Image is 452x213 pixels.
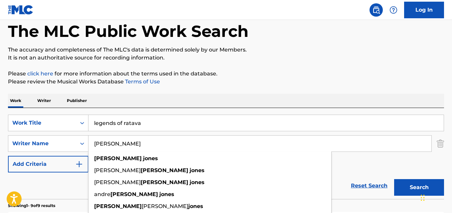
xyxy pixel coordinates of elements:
a: Public Search [370,3,383,17]
img: search [372,6,380,14]
div: Help [387,3,400,17]
span: [PERSON_NAME] [142,203,188,209]
p: Work [8,94,23,108]
p: Publisher [65,94,89,108]
a: click here [27,70,53,77]
button: Add Criteria [8,156,88,172]
img: 9d2ae6d4665cec9f34b9.svg [75,160,83,168]
strong: [PERSON_NAME] [110,191,158,197]
p: It is not an authoritative source for recording information. [8,54,444,62]
p: The accuracy and completeness of The MLC's data is determined solely by our Members. [8,46,444,54]
img: MLC Logo [8,5,34,15]
form: Search Form [8,115,444,199]
strong: [PERSON_NAME] [94,155,142,161]
span: [PERSON_NAME] [94,167,141,173]
strong: jones [190,179,205,185]
strong: jones [159,191,174,197]
p: Writer [35,94,53,108]
div: Writer Name [12,140,72,148]
strong: jones [190,167,205,173]
img: Delete Criterion [437,135,444,152]
strong: jones [143,155,158,161]
strong: [PERSON_NAME] [94,203,142,209]
strong: [PERSON_NAME] [141,167,188,173]
p: Please review the Musical Works Database [8,78,444,86]
div: Drag [421,188,425,208]
a: Log In [404,2,444,18]
span: [PERSON_NAME] [94,179,141,185]
strong: jones [188,203,203,209]
a: Terms of Use [124,78,160,85]
strong: [PERSON_NAME] [141,179,188,185]
span: andre [94,191,110,197]
h1: The MLC Public Work Search [8,21,248,41]
p: Please for more information about the terms used in the database. [8,70,444,78]
a: Reset Search [348,178,391,193]
div: Work Title [12,119,72,127]
img: help [389,6,397,14]
iframe: Chat Widget [419,181,452,213]
p: Showing 1 - 9 of 9 results [8,203,55,209]
button: Search [394,179,444,196]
